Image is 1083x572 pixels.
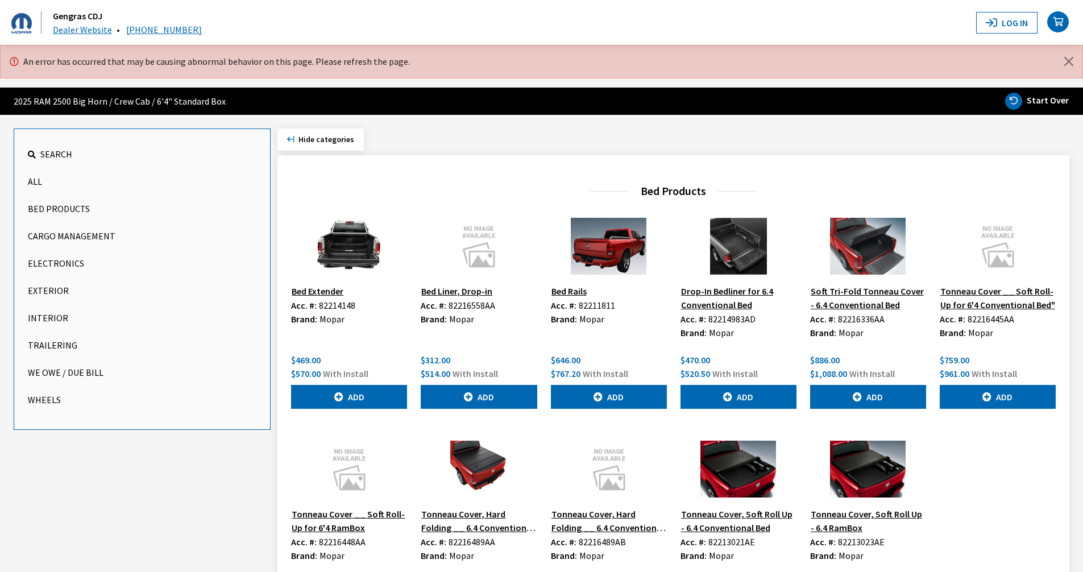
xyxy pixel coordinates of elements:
[838,313,885,325] span: 82216336AA
[551,299,576,312] label: Acc. #:
[291,549,317,562] label: Brand:
[14,94,226,108] span: 2025 RAM 2500 Big Horn / Crew Cab / 6'4" Standard Box
[680,441,796,498] img: Image for Tonneau Cover, Soft Roll Up - 6.4 Conventional Bed
[277,129,364,151] button: Hide categories
[583,368,628,379] span: With Install
[1027,94,1069,106] span: Start Over
[680,312,706,326] label: Acc. #:
[449,550,474,561] span: Mopar
[291,218,407,275] img: Image for Bed Extender
[680,535,706,549] label: Acc. #:
[319,300,355,311] span: 82214148
[298,134,354,144] span: Click to hide category section.
[810,354,840,366] span: $886.00
[968,327,993,338] span: Mopar
[940,218,1056,275] img: Image for Tonneau Cover __ Soft Roll-Up for 6&#39;4 Conventional Bed&quot;
[680,549,707,562] label: Brand:
[291,312,317,326] label: Brand:
[940,312,965,326] label: Acc. #:
[940,368,969,379] span: $961.00
[319,313,345,325] span: Mopar
[11,11,51,33] a: Gengras CDJ logo
[810,507,926,535] button: Tonneau Cover, Soft Roll Up - 6.4 RamBox
[940,385,1056,409] button: Add
[291,368,321,379] span: $570.00
[421,299,446,312] label: Acc. #:
[680,284,796,312] button: Drop-In Bedliner for 6.4 Conventional Bed
[551,549,577,562] label: Brand:
[291,385,407,409] button: Add
[28,170,256,193] button: All
[551,354,580,366] span: $646.00
[838,536,885,548] span: 82213023AE
[291,507,407,535] button: Tonneau Cover __ Soft Roll-Up for 6'4 RamBox
[449,536,495,548] span: 82216489AA
[579,536,626,548] span: 82216489AB
[291,354,321,366] span: $469.00
[53,10,102,22] a: Gengras CDJ
[449,313,474,325] span: Mopar
[453,368,498,379] span: With Install
[810,385,926,409] button: Add
[579,550,604,561] span: Mopar
[291,284,344,299] button: Bed Extender
[680,218,796,275] img: Image for Drop-In Bedliner for 6.4 Conventional Bed
[551,385,667,409] button: Add
[421,312,447,326] label: Brand:
[291,535,317,549] label: Acc. #:
[1005,92,1069,110] button: Start Over
[579,300,615,311] span: 82211811
[421,441,537,498] img: Image for Tonneau Cover, Hard Folding __ 6.4 Conventional Bed
[972,368,1017,379] span: With Install
[709,327,734,338] span: Mopar
[680,326,707,339] label: Brand:
[680,354,710,366] span: $470.00
[810,441,926,498] img: Image for Tonneau Cover, Soft Roll Up - 6.4 RamBox
[28,306,256,329] button: Interior
[976,12,1038,34] button: Log In
[1055,45,1082,77] button: Close
[421,218,537,275] img: Image for Bed Liner, Drop-in
[849,368,895,379] span: With Install
[449,300,495,311] span: 82216558AA
[708,313,756,325] span: 82214983AD
[291,441,407,498] img: Image for Tonneau Cover __ Soft Roll-Up for 6&#39;4 RamBox
[940,284,1056,312] button: Tonneau Cover __ Soft Roll-Up for 6'4 Conventional Bed"
[712,368,758,379] span: With Install
[10,55,1055,69] li: An error has occurred that may be causing abnormal behavior on this page. Please refresh the page.
[28,279,256,302] button: Exterior
[11,13,32,34] img: Dashboard
[551,284,587,299] button: Bed Rails
[421,354,450,366] span: $312.00
[421,535,446,549] label: Acc. #:
[551,507,667,535] button: Tonneau Cover, Hard Folding __ 6.4 Conventional Bed
[708,536,755,548] span: 82213021AE
[323,368,368,379] span: With Install
[680,385,796,409] button: Add
[1047,2,1083,43] button: your cart
[421,507,537,535] button: Tonneau Cover, Hard Folding __ 6.4 Conventional Bed
[709,550,734,561] span: Mopar
[421,549,447,562] label: Brand:
[968,313,1014,325] span: 82216445AA
[291,183,1056,200] h3: Bed Products
[551,312,577,326] label: Brand:
[53,24,112,35] a: Dealer Website
[551,535,576,549] label: Acc. #:
[551,441,667,498] img: Image for Tonneau Cover, Hard Folding __ 6.4 Conventional Bed
[810,549,836,562] label: Brand:
[28,197,256,220] button: Bed Products
[28,252,256,275] button: Electronics
[28,225,256,247] button: Cargo Management
[810,368,847,379] span: $1,088.00
[117,24,120,35] span: •
[126,24,202,35] a: [PHONE_NUMBER]
[421,368,450,379] span: $514.00
[810,218,926,275] img: Image for Soft Tri-Fold Tonneau Cover - 6.4 Conventional Bed
[940,354,969,366] span: $759.00
[28,334,256,357] button: Trailering
[551,368,580,379] span: $767.20
[680,507,796,535] button: Tonneau Cover, Soft Roll Up - 6.4 Conventional Bed
[810,326,836,339] label: Brand:
[291,299,317,312] label: Acc. #:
